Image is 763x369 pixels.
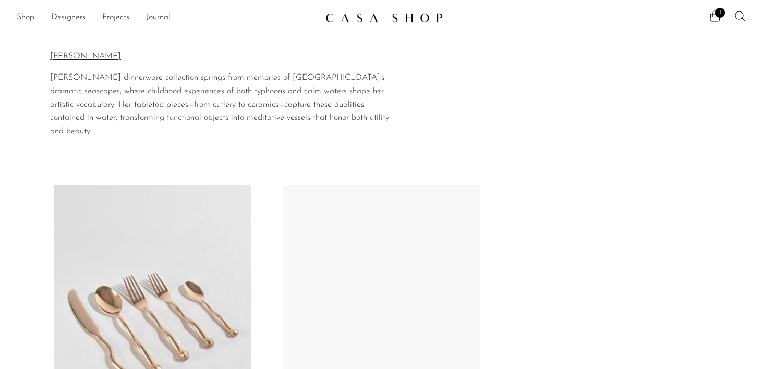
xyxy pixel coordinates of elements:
[17,9,317,27] ul: NEW HEADER MENU
[102,11,129,24] a: Projects
[146,11,171,24] a: Journal
[50,50,393,64] p: [PERSON_NAME]
[51,11,86,24] a: Designers
[17,9,317,27] nav: Desktop navigation
[715,8,725,18] span: 1
[17,11,34,24] a: Shop
[50,73,389,135] span: [PERSON_NAME] dinnerware collection springs from memories of [GEOGRAPHIC_DATA]'s dramatic seascap...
